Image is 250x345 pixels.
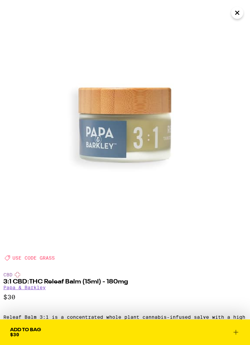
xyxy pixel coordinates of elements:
[3,294,247,301] p: $30
[12,255,55,261] span: USE CODE GRASS
[231,7,243,19] button: Close
[15,272,20,277] img: cbdColor.svg
[3,285,46,290] a: Papa & Barkley
[3,272,247,277] div: CBD
[10,332,19,337] span: $30
[10,328,41,332] div: Add To Bag
[3,279,247,285] h2: 3:1 CBD:THC Releaf Balm (15ml) - 180mg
